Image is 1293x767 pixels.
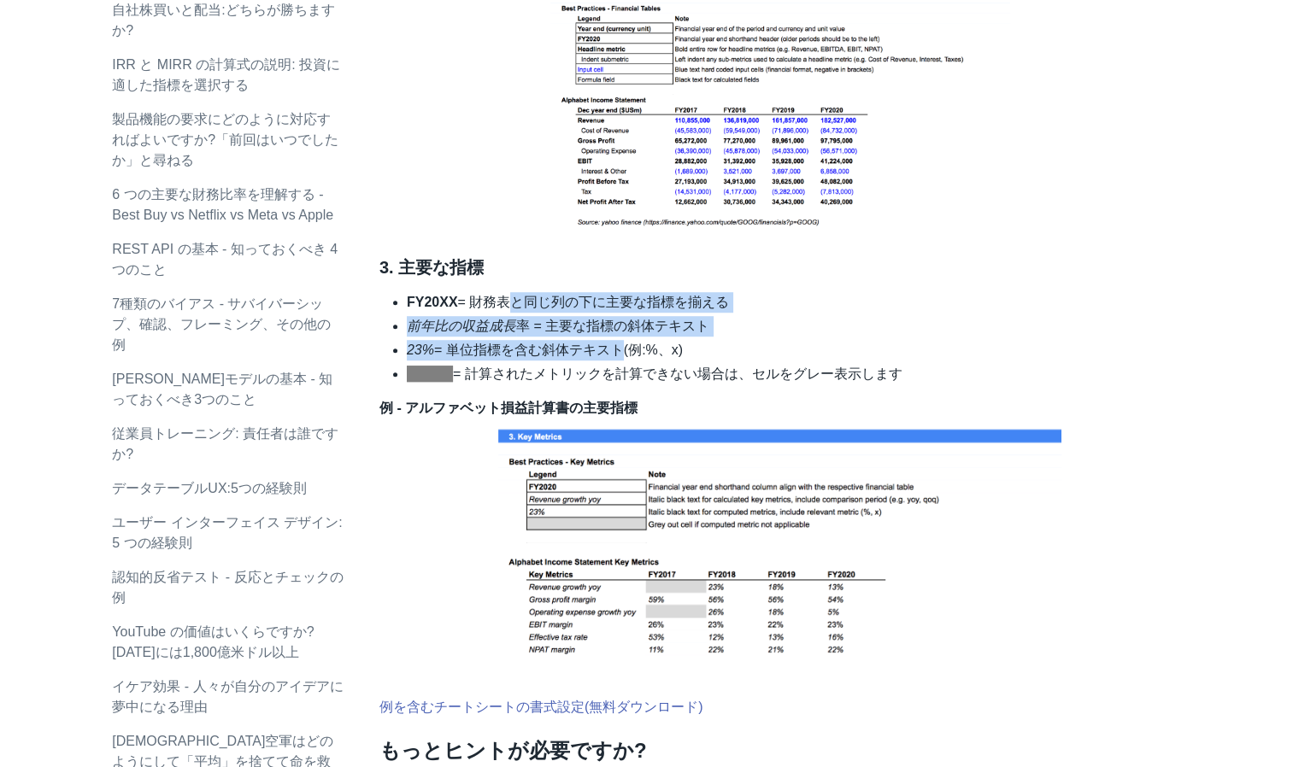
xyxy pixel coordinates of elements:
img: METRIC [494,419,1066,683]
a: 認知的反省テスト - 反応とチェックの例 [112,570,343,605]
strong: 例 - アルファベット損益計算書の主要指標 [379,401,638,415]
a: ユーザー インターフェイス デザイン: 5 つの経験則 [112,515,342,550]
span: グレー [407,366,453,382]
li: 率 = 主要な指標の斜体テキスト [407,316,1181,337]
a: イケア効果 - 人々が自分のアイデアに夢中になる理由 [112,679,343,714]
a: 例を含むチートシートの書式設定(無料ダウンロード) [379,700,703,714]
a: 製品機能の要求にどのように対応すればよいですか?「前回はいつでしたか」と尋ねる [112,112,338,167]
a: データテーブルUX:5つの経験則 [112,481,307,495]
a: [PERSON_NAME]モデルの基本 - 知っておくべき3つのこと [112,372,332,407]
a: 6 つの主要な財務比率を理解する - Best Buy vs Netflix vs Meta vs Apple [112,187,333,222]
strong: FY20XX [407,295,458,309]
li: = 財務表と同じ列の下に主要な指標を揃える [407,292,1181,313]
li: = 計算されたメトリックを計算できない場合は、セルをグレー表示します [407,364,1181,384]
em: 前年比の収益成長 [407,319,516,333]
h3: 3. 主要な指標 [379,257,1181,278]
a: REST API の基本 - 知っておくべき 4 つのこと [112,242,338,277]
a: YouTube の価値はいくらですか?[DATE]には1,800億米ドル以上 [112,624,314,659]
em: 23% [407,343,434,357]
a: 7種類のバイアス - サバイバーシップ、確認、フレーミング、その他の例 [112,296,331,352]
a: 従業員トレーニング: 責任者は誰ですか? [112,426,338,461]
a: 自社株買いと配当:どちらが勝ちますか? [112,3,334,38]
a: IRR と MIRR の計算式の説明: 投資に適した指標を選択する [112,57,340,92]
li: = 単位指標を含む斜体テキスト(例:%、x) [407,340,1181,360]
